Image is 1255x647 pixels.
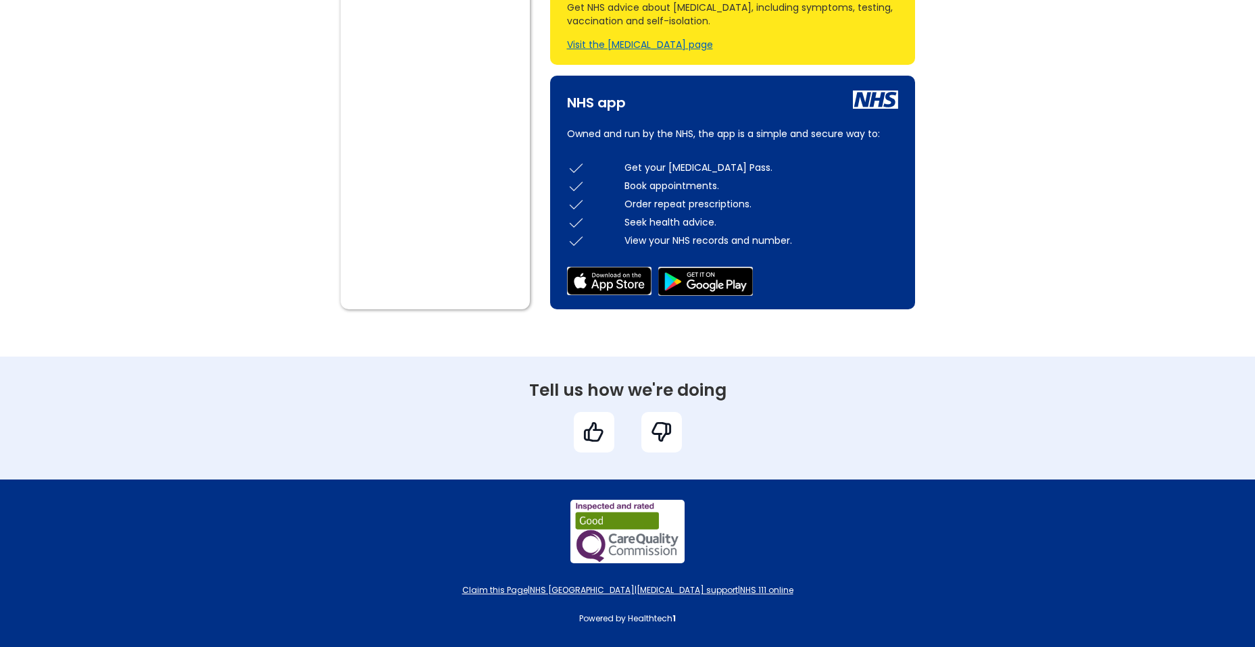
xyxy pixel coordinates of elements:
[334,584,922,597] div: | | |
[567,213,585,232] img: check icon
[628,412,695,452] a: bad feedback icon
[567,89,626,109] div: NHS app
[672,613,676,624] strong: 1
[570,500,685,564] img: practice cqc rating badge image
[567,177,585,195] img: check icon
[658,267,753,296] img: google play store icon
[624,179,898,192] div: Book appointments.
[462,584,528,596] a: Claim this Page
[649,420,673,444] img: bad feedback icon
[582,420,606,444] img: good feedback icon
[567,195,585,213] img: check icon
[624,197,898,211] div: Order repeat prescriptions.
[334,612,922,625] div: Powered by Healthtech
[567,38,713,51] a: Visit the [MEDICAL_DATA] page
[567,159,585,177] img: check icon
[310,384,945,397] div: Tell us how we're doing
[637,584,738,596] a: [MEDICAL_DATA] support
[567,267,651,295] img: app store icon
[567,126,898,142] p: Owned and run by the NHS, the app is a simple and secure way to:
[530,584,635,596] a: NHS [GEOGRAPHIC_DATA]
[624,215,898,229] div: Seek health advice.
[624,234,898,247] div: View your NHS records and number.
[624,161,898,174] div: Get your [MEDICAL_DATA] Pass.
[560,412,628,452] a: good feedback icon
[740,584,793,596] a: NHS 111 online
[567,232,585,250] img: check icon
[853,90,898,109] img: nhs icon white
